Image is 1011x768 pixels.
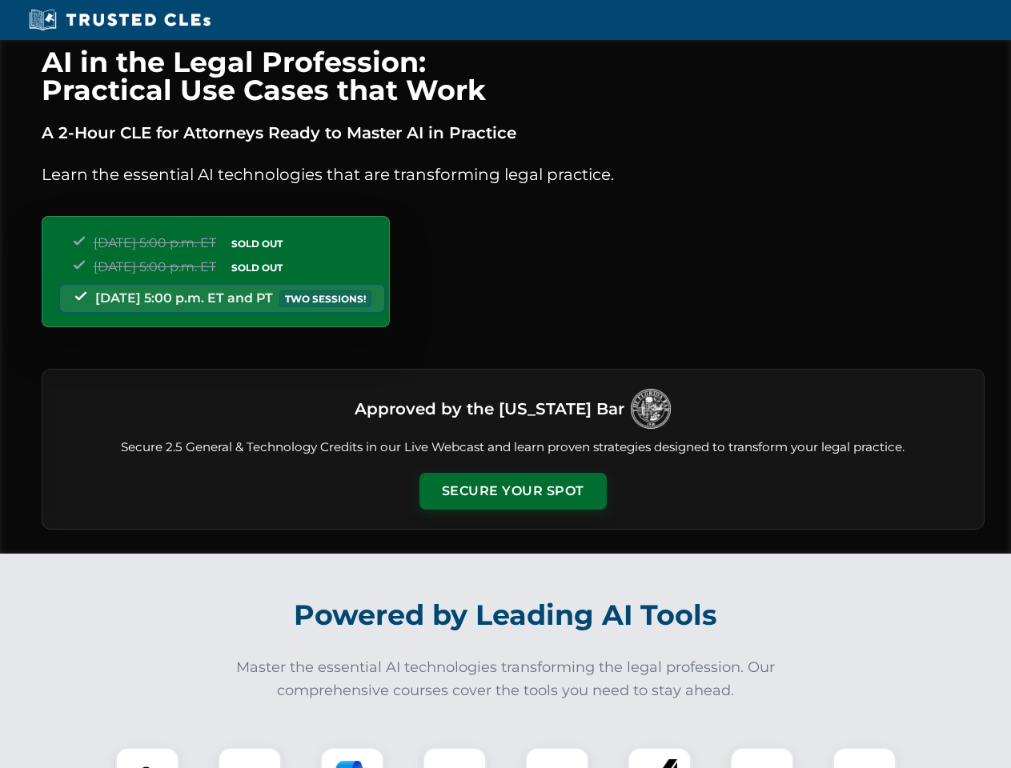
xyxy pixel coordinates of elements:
span: [DATE] 5:00 p.m. ET [94,235,216,250]
img: Logo [631,389,671,429]
p: A 2-Hour CLE for Attorneys Ready to Master AI in Practice [42,120,985,146]
p: Master the essential AI technologies transforming the legal profession. Our comprehensive courses... [226,656,786,702]
button: Secure Your Spot [419,473,607,510]
span: SOLD OUT [226,235,288,252]
p: Learn the essential AI technologies that are transforming legal practice. [42,162,985,187]
h3: Approved by the [US_STATE] Bar [355,394,624,423]
img: Trusted CLEs [24,8,215,32]
h1: AI in the Legal Profession: Practical Use Cases that Work [42,48,985,104]
p: Secure 2.5 General & Technology Credits in our Live Webcast and learn proven strategies designed ... [62,438,965,457]
h2: Powered by Leading AI Tools [62,587,949,643]
span: [DATE] 5:00 p.m. ET [94,259,216,274]
span: SOLD OUT [226,259,288,276]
